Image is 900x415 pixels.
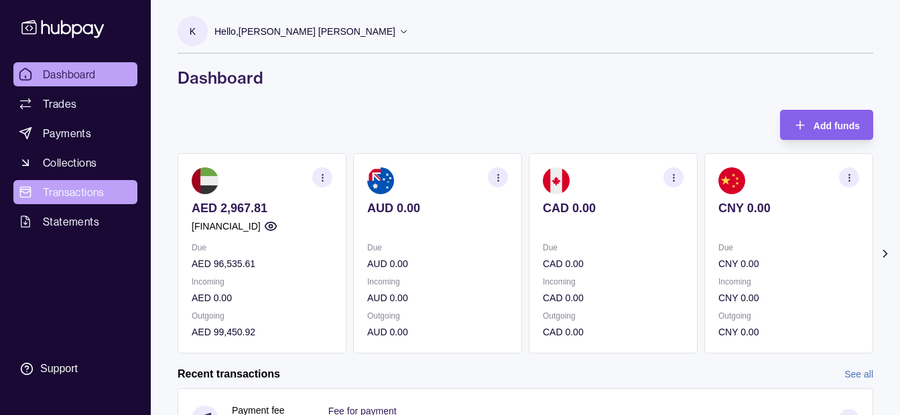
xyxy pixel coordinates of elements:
p: AED 2,967.81 [192,201,332,216]
div: Support [40,361,78,376]
p: AUD 0.00 [367,256,508,271]
h2: Recent transactions [178,367,280,382]
a: Collections [13,151,137,175]
img: cn [718,167,745,194]
p: K [190,24,196,39]
h1: Dashboard [178,67,873,88]
a: Payments [13,121,137,145]
p: CAD 0.00 [543,325,684,339]
p: AED 99,450.92 [192,325,332,339]
img: au [367,167,394,194]
p: AED 0.00 [192,290,332,305]
p: [FINANCIAL_ID] [192,219,261,234]
p: Incoming [718,274,859,289]
img: ae [192,167,218,194]
span: Trades [43,96,76,112]
p: Due [543,240,684,255]
p: AED 96,535.61 [192,256,332,271]
p: AUD 0.00 [367,201,508,216]
p: Due [192,240,332,255]
span: Statements [43,214,99,230]
p: CNY 0.00 [718,201,859,216]
p: CAD 0.00 [543,290,684,305]
a: Support [13,355,137,383]
p: CAD 0.00 [543,256,684,271]
a: Statements [13,210,137,234]
p: CNY 0.00 [718,325,859,339]
span: Payments [43,125,91,141]
p: Outgoing [543,309,684,323]
p: CNY 0.00 [718,256,859,271]
p: Incoming [192,274,332,289]
p: CNY 0.00 [718,290,859,305]
p: Incoming [543,274,684,289]
p: CAD 0.00 [543,201,684,216]
p: Outgoing [192,309,332,323]
p: Outgoing [367,309,508,323]
p: AUD 0.00 [367,290,508,305]
button: Add funds [780,110,873,140]
p: Due [718,240,859,255]
p: Hello, [PERSON_NAME] [PERSON_NAME] [214,24,395,39]
img: ca [543,167,570,194]
a: Trades [13,92,137,116]
p: Outgoing [718,309,859,323]
a: Dashboard [13,62,137,86]
p: Incoming [367,274,508,289]
a: See all [844,367,873,382]
span: Add funds [814,120,860,131]
span: Transactions [43,184,105,200]
p: Due [367,240,508,255]
a: Transactions [13,180,137,204]
span: Collections [43,155,97,171]
span: Dashboard [43,66,96,82]
p: AUD 0.00 [367,325,508,339]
